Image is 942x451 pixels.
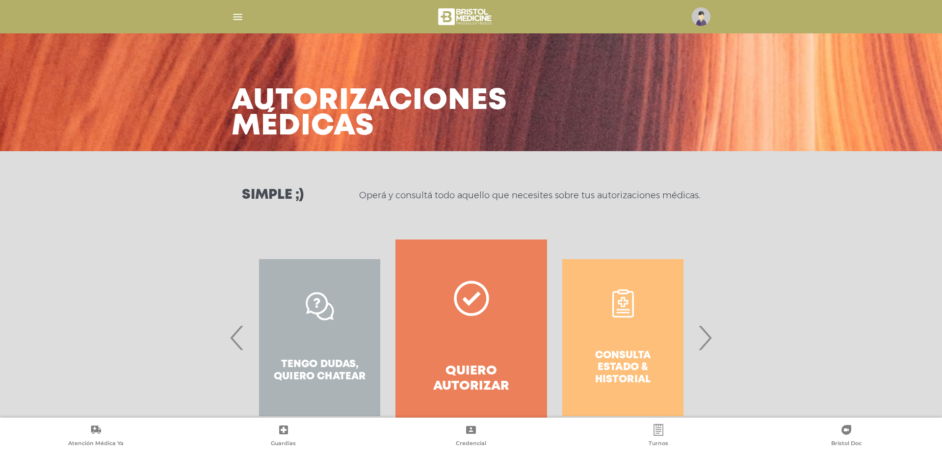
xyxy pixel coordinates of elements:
[359,189,700,201] p: Operá y consultá todo aquello que necesites sobre tus autorizaciones médicas.
[242,188,304,202] h3: Simple ;)
[232,11,244,23] img: Cober_menu-lines-white.svg
[649,440,668,449] span: Turnos
[413,364,529,394] h4: Quiero autorizar
[271,440,296,449] span: Guardias
[692,7,710,26] img: profile-placeholder.svg
[395,239,547,436] a: Quiero autorizar
[377,424,565,449] a: Credencial
[437,5,495,28] img: bristol-medicine-blanco.png
[831,440,862,449] span: Bristol Doc
[753,424,940,449] a: Bristol Doc
[565,424,752,449] a: Turnos
[456,440,486,449] span: Credencial
[232,88,507,139] h3: Autorizaciones médicas
[68,440,124,449] span: Atención Médica Ya
[2,424,189,449] a: Atención Médica Ya
[228,311,247,364] span: Previous
[189,424,377,449] a: Guardias
[695,311,714,364] span: Next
